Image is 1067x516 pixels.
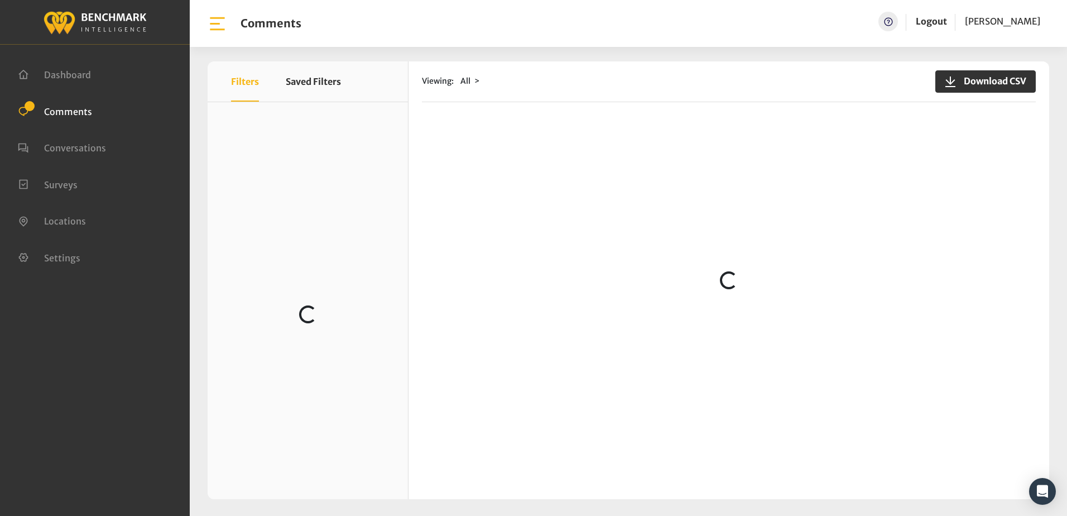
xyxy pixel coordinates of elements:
div: Open Intercom Messenger [1029,478,1056,505]
span: Locations [44,216,86,227]
a: Logout [916,12,947,31]
a: Dashboard [18,68,91,79]
span: Settings [44,252,80,263]
a: Comments [18,105,92,116]
button: Download CSV [935,70,1036,93]
span: [PERSON_NAME] [965,16,1040,27]
span: Surveys [44,179,78,190]
span: Viewing: [422,75,454,87]
a: Surveys [18,178,78,189]
img: bar [208,14,227,34]
button: Saved Filters [286,61,341,102]
button: Filters [231,61,259,102]
span: All [460,76,470,86]
a: Locations [18,214,86,226]
span: Conversations [44,142,106,154]
a: Settings [18,251,80,262]
a: Logout [916,16,947,27]
span: Dashboard [44,69,91,80]
a: Conversations [18,141,106,152]
span: Comments [44,106,92,117]
a: [PERSON_NAME] [965,12,1040,31]
h1: Comments [241,17,301,30]
span: Download CSV [957,74,1026,88]
img: benchmark [43,8,147,36]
